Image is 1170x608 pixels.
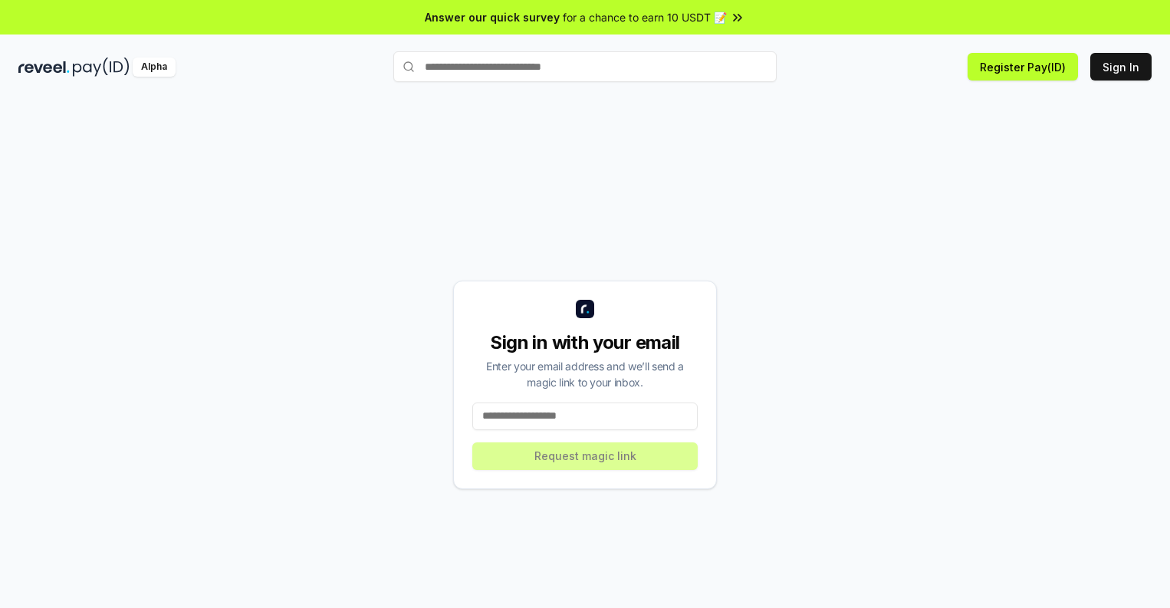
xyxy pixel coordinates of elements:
img: reveel_dark [18,58,70,77]
span: for a chance to earn 10 USDT 📝 [563,9,727,25]
span: Answer our quick survey [425,9,560,25]
div: Sign in with your email [472,330,698,355]
div: Enter your email address and we’ll send a magic link to your inbox. [472,358,698,390]
div: Alpha [133,58,176,77]
button: Register Pay(ID) [968,53,1078,81]
button: Sign In [1090,53,1152,81]
img: logo_small [576,300,594,318]
img: pay_id [73,58,130,77]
